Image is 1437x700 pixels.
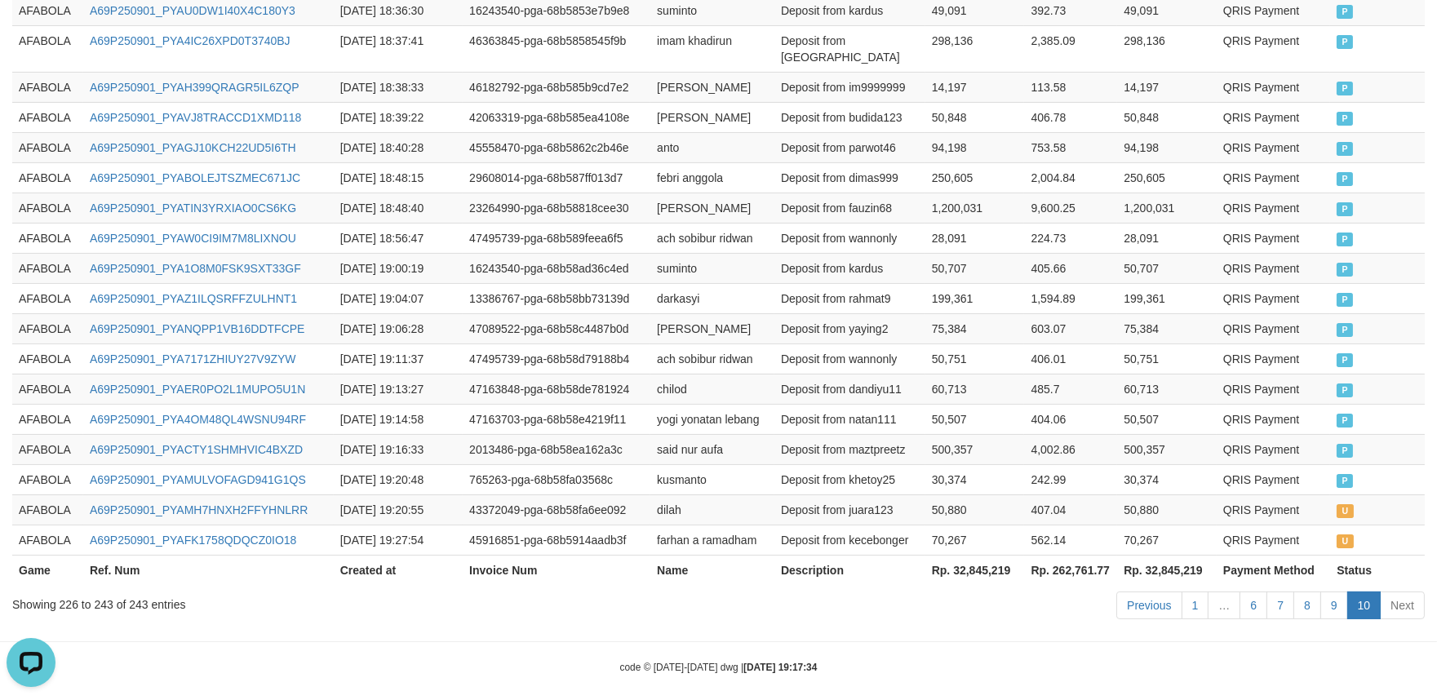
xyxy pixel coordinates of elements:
[650,343,774,374] td: ach sobibur ridwan
[774,404,925,434] td: Deposit from natan111
[463,555,650,585] th: Invoice Num
[1117,25,1217,72] td: 298,136
[774,494,925,525] td: Deposit from juara123
[774,102,925,132] td: Deposit from budida123
[650,313,774,343] td: [PERSON_NAME]
[1240,591,1267,619] a: 6
[1024,374,1117,404] td: 485.7
[925,283,1025,313] td: 199,361
[1337,5,1353,19] span: PAID
[650,253,774,283] td: suminto
[925,193,1025,223] td: 1,200,031
[1217,25,1330,72] td: QRIS Payment
[12,464,83,494] td: AFABOLA
[1117,555,1217,585] th: Rp. 32,845,219
[1117,283,1217,313] td: 199,361
[334,283,463,313] td: [DATE] 19:04:07
[1117,464,1217,494] td: 30,374
[925,25,1025,72] td: 298,136
[1117,404,1217,434] td: 50,507
[774,132,925,162] td: Deposit from parwot46
[1337,414,1353,428] span: PAID
[1024,404,1117,434] td: 404.06
[12,162,83,193] td: AFABOLA
[1337,504,1353,518] span: UNPAID
[774,374,925,404] td: Deposit from dandiyu11
[1217,555,1330,585] th: Payment Method
[463,283,650,313] td: 13386767-pga-68b58bb73139d
[1380,591,1425,619] a: Next
[1116,591,1182,619] a: Previous
[463,25,650,72] td: 46363845-pga-68b5858545f9b
[90,232,296,245] a: A69P250901_PYAW0CI9IM7M8LIXNOU
[1024,193,1117,223] td: 9,600.25
[1024,525,1117,555] td: 562.14
[925,434,1025,464] td: 500,357
[1217,434,1330,464] td: QRIS Payment
[925,494,1025,525] td: 50,880
[1337,444,1353,458] span: PAID
[12,283,83,313] td: AFABOLA
[334,525,463,555] td: [DATE] 19:27:54
[1217,162,1330,193] td: QRIS Payment
[12,253,83,283] td: AFABOLA
[334,434,463,464] td: [DATE] 19:16:33
[1337,293,1353,307] span: PAID
[925,72,1025,102] td: 14,197
[1337,35,1353,49] span: PAID
[1337,474,1353,488] span: PAID
[1024,313,1117,343] td: 603.07
[463,494,650,525] td: 43372049-pga-68b58fa6ee092
[334,25,463,72] td: [DATE] 18:37:41
[1266,591,1294,619] a: 7
[1024,464,1117,494] td: 242.99
[1208,591,1240,619] a: …
[650,223,774,253] td: ach sobibur ridwan
[1117,343,1217,374] td: 50,751
[1217,223,1330,253] td: QRIS Payment
[90,171,300,184] a: A69P250901_PYABOLEJTSZMEC671JC
[774,313,925,343] td: Deposit from yaying2
[1117,132,1217,162] td: 94,198
[925,162,1025,193] td: 250,605
[90,503,308,516] a: A69P250901_PYAMH7HNXH2FFYHNLRR
[90,34,291,47] a: A69P250901_PYA4IC26XPD0T3740BJ
[1117,525,1217,555] td: 70,267
[650,25,774,72] td: imam khadirun
[1337,323,1353,337] span: PAID
[1117,253,1217,283] td: 50,707
[90,443,303,456] a: A69P250901_PYACTY1SHMHVIC4BXZD
[925,102,1025,132] td: 50,848
[1024,253,1117,283] td: 405.66
[774,343,925,374] td: Deposit from wannonly
[90,352,296,366] a: A69P250901_PYA7171ZHIUY27V9ZYW
[774,555,925,585] th: Description
[1337,353,1353,367] span: PAID
[12,525,83,555] td: AFABOLA
[463,162,650,193] td: 29608014-pga-68b587ff013d7
[1217,374,1330,404] td: QRIS Payment
[1117,223,1217,253] td: 28,091
[12,223,83,253] td: AFABOLA
[12,374,83,404] td: AFABOLA
[90,202,296,215] a: A69P250901_PYATIN3YRXIAO0CS6KG
[463,343,650,374] td: 47495739-pga-68b58d79188b4
[650,464,774,494] td: kusmanto
[90,81,299,94] a: A69P250901_PYAH399QRAGR5IL6ZQP
[334,313,463,343] td: [DATE] 19:06:28
[1117,374,1217,404] td: 60,713
[1217,313,1330,343] td: QRIS Payment
[1024,102,1117,132] td: 406.78
[12,25,83,72] td: AFABOLA
[925,253,1025,283] td: 50,707
[1024,132,1117,162] td: 753.58
[1024,555,1117,585] th: Rp. 262,761.77
[1024,343,1117,374] td: 406.01
[925,404,1025,434] td: 50,507
[925,555,1025,585] th: Rp. 32,845,219
[334,72,463,102] td: [DATE] 18:38:33
[90,292,297,305] a: A69P250901_PYAZ1ILQSRFFZULHNT1
[463,132,650,162] td: 45558470-pga-68b5862c2b46e
[650,434,774,464] td: said nur aufa
[90,4,295,17] a: A69P250901_PYAU0DW1I40X4C180Y3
